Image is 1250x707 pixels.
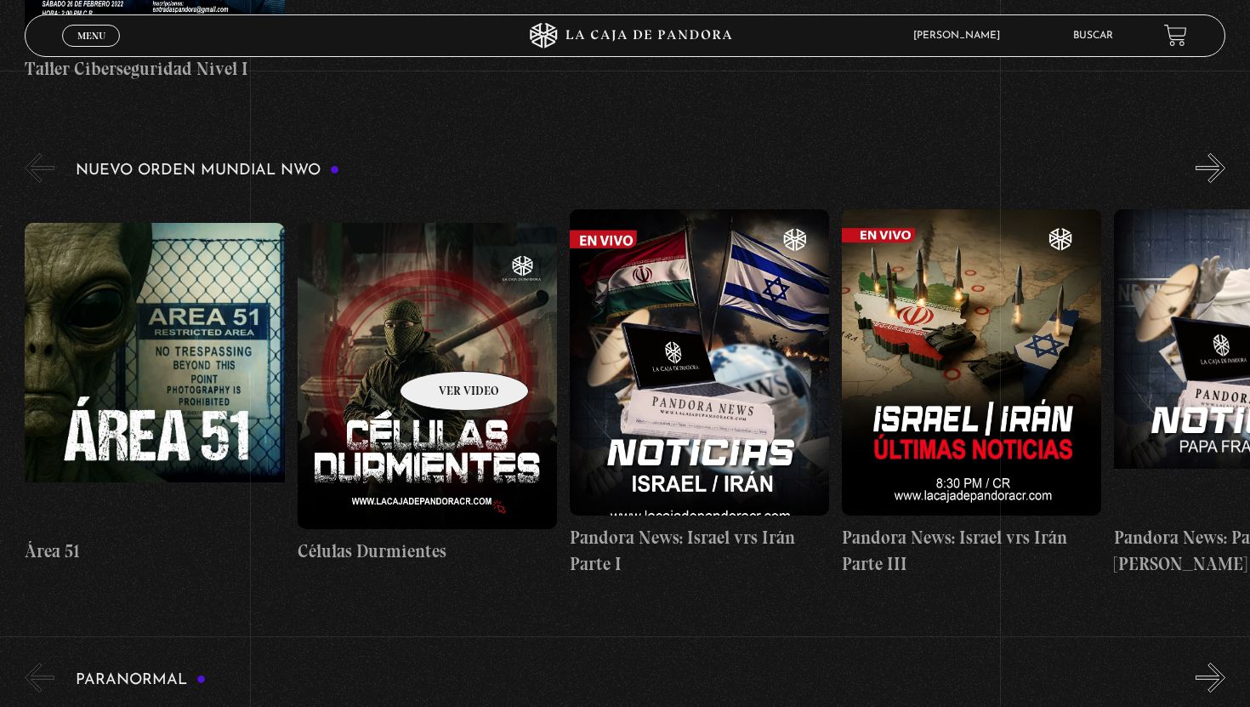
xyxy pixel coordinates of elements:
[25,55,284,83] h4: Taller Ciberseguridad Nivel I
[298,196,557,591] a: Células Durmientes
[1164,24,1187,47] a: View your shopping cart
[71,44,111,56] span: Cerrar
[77,31,105,41] span: Menu
[298,538,557,565] h4: Células Durmientes
[25,196,284,591] a: Área 51
[570,524,829,578] h4: Pandora News: Israel vrs Irán Parte I
[905,31,1017,41] span: [PERSON_NAME]
[842,196,1101,591] a: Pandora News: Israel vrs Irán Parte III
[25,663,54,693] button: Previous
[76,162,339,179] h3: Nuevo Orden Mundial NWO
[1196,153,1225,183] button: Next
[570,196,829,591] a: Pandora News: Israel vrs Irán Parte I
[76,672,206,688] h3: Paranormal
[842,524,1101,578] h4: Pandora News: Israel vrs Irán Parte III
[1196,663,1225,693] button: Next
[1073,31,1113,41] a: Buscar
[25,538,284,565] h4: Área 51
[25,153,54,183] button: Previous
